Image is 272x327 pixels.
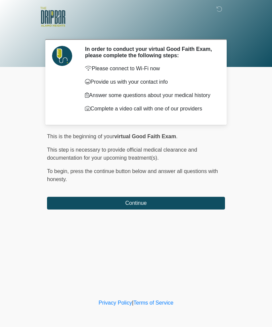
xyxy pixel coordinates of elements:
[47,147,197,161] span: This step is necessary to provide official medical clearance and documentation for your upcoming ...
[85,105,215,113] p: Complete a video call with one of our providers
[99,300,132,306] a: Privacy Policy
[85,91,215,99] p: Answer some questions about your medical history
[132,300,133,306] a: |
[114,134,176,139] strong: virtual Good Faith Exam
[52,46,72,66] img: Agent Avatar
[133,300,173,306] a: Terms of Service
[176,134,177,139] span: .
[85,46,215,59] h2: In order to conduct your virtual Good Faith Exam, please complete the following steps:
[47,197,225,210] button: Continue
[47,134,114,139] span: This is the beginning of your
[85,78,215,86] p: Provide us with your contact info
[40,5,65,29] img: The DRIPBaR - Alamo Heights Logo
[47,168,70,174] span: To begin,
[47,168,218,182] span: press the continue button below and answer all questions with honesty.
[85,65,215,73] p: Please connect to Wi-Fi now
